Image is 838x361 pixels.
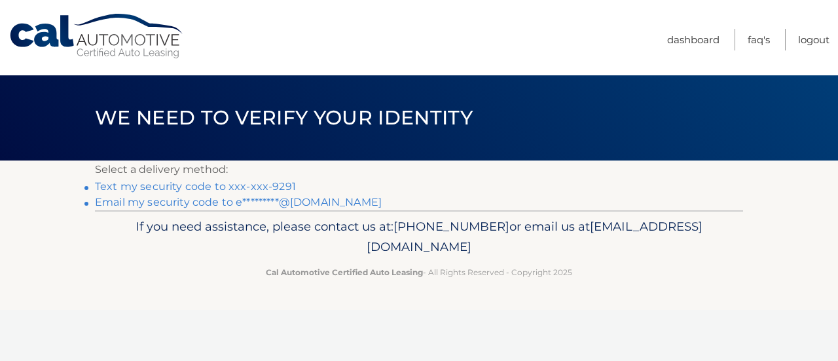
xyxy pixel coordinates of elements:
[798,29,829,50] a: Logout
[103,216,735,258] p: If you need assistance, please contact us at: or email us at
[95,180,296,193] a: Text my security code to xxx-xxx-9291
[748,29,770,50] a: FAQ's
[667,29,720,50] a: Dashboard
[9,13,185,60] a: Cal Automotive
[103,265,735,279] p: - All Rights Reserved - Copyright 2025
[95,161,743,179] p: Select a delivery method:
[95,105,473,130] span: We need to verify your identity
[266,267,423,277] strong: Cal Automotive Certified Auto Leasing
[393,219,509,234] span: [PHONE_NUMBER]
[95,196,382,208] a: Email my security code to e*********@[DOMAIN_NAME]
